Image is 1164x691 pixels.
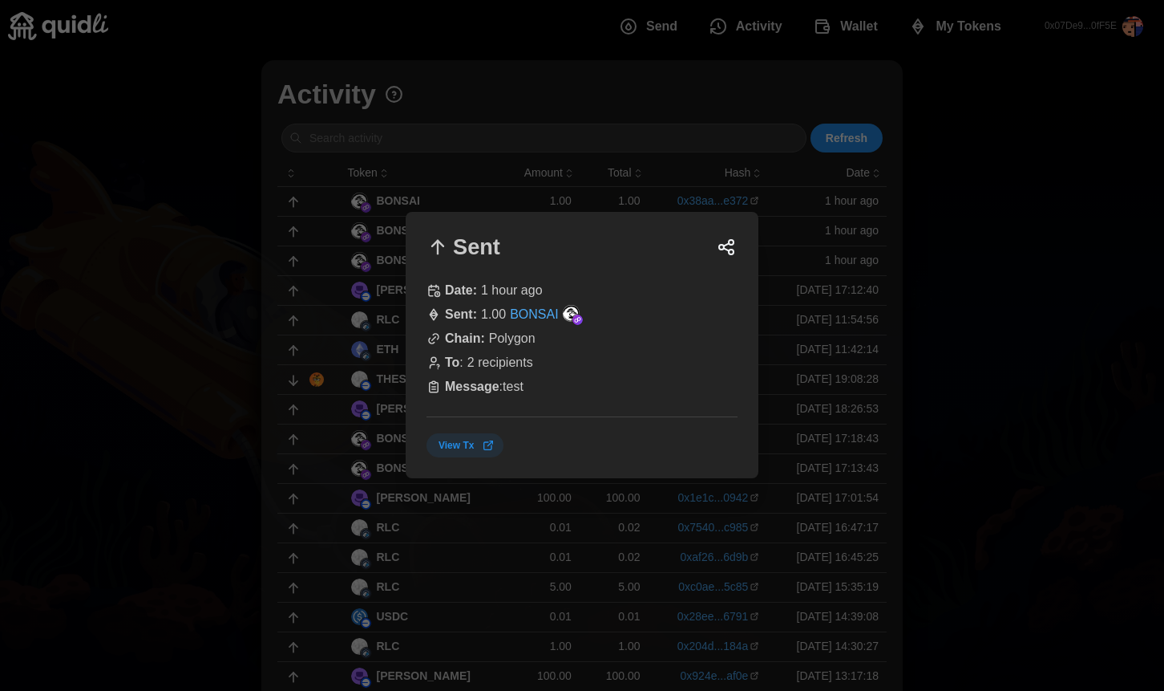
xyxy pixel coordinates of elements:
[445,356,459,369] strong: To
[445,307,477,321] strong: Sent :
[445,380,499,393] strong: Message
[426,353,738,373] div: 2 recipients
[481,305,506,325] p: 1.00
[481,282,543,302] p: 1 hour ago
[445,284,477,298] strong: Date:
[510,305,558,325] a: BONSAI
[445,331,485,345] strong: Chain:
[445,377,523,397] p: : test
[453,233,500,261] h1: Sent
[445,353,463,373] p: :
[563,305,580,322] img: BONSAI (on Polygon)
[489,329,536,349] p: Polygon
[439,435,474,457] span: View Tx
[426,434,503,458] a: View Tx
